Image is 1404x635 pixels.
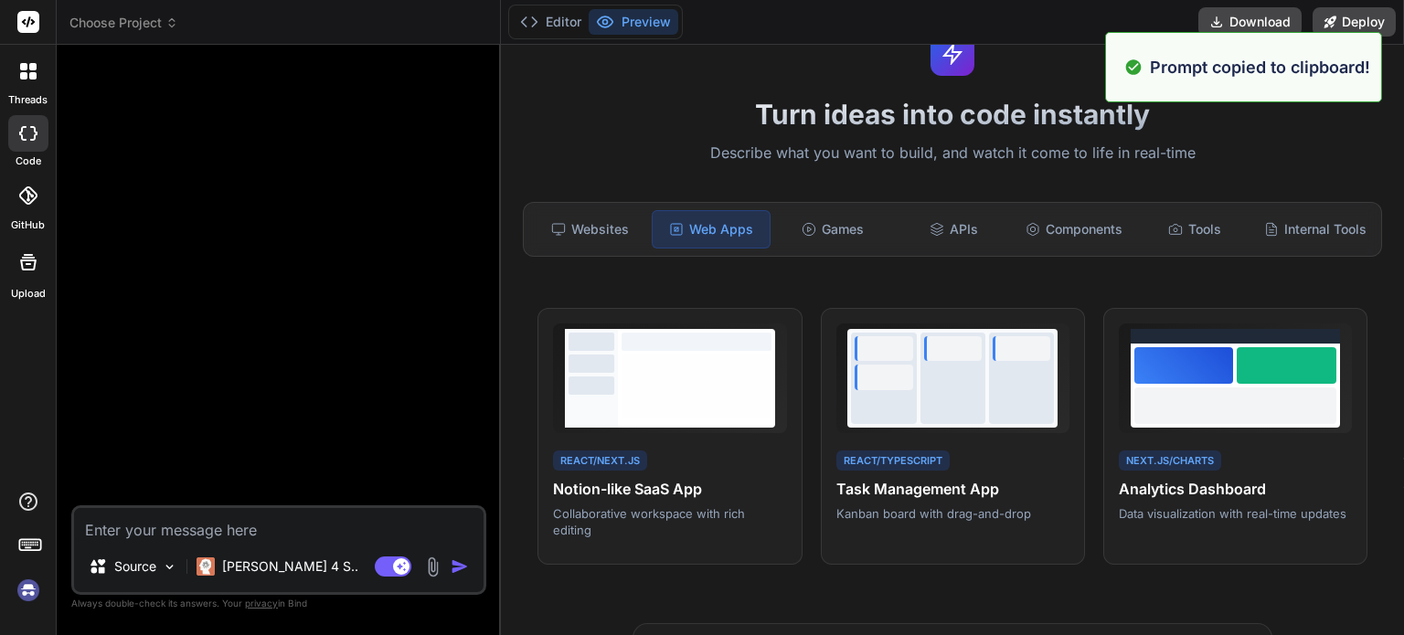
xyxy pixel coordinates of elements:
img: attachment [422,556,443,577]
label: Upload [11,286,46,302]
div: Web Apps [652,210,771,249]
h4: Task Management App [836,478,1069,500]
span: Choose Project [69,14,178,32]
button: Preview [589,9,678,35]
h4: Notion-like SaaS App [553,478,786,500]
button: Editor [513,9,589,35]
h1: Turn ideas into code instantly [512,98,1393,131]
label: code [16,153,41,169]
p: Prompt copied to clipboard! [1150,55,1370,79]
div: Internal Tools [1257,210,1374,249]
div: Websites [531,210,648,249]
div: Games [774,210,891,249]
img: Pick Models [162,559,177,575]
span: privacy [245,598,278,609]
div: React/Next.js [553,450,647,471]
p: Collaborative workspace with rich editing [553,505,786,538]
img: signin [13,575,44,606]
div: APIs [895,210,1012,249]
p: [PERSON_NAME] 4 S.. [222,557,358,576]
div: React/TypeScript [836,450,950,471]
div: Next.js/Charts [1119,450,1221,471]
img: icon [451,557,469,576]
img: alert [1124,55,1143,79]
button: Deploy [1313,7,1396,37]
button: Download [1198,7,1302,37]
p: Data visualization with real-time updates [1119,505,1352,522]
p: Kanban board with drag-and-drop [836,505,1069,522]
p: Describe what you want to build, and watch it come to life in real-time [512,142,1393,165]
div: Components [1016,210,1133,249]
div: Tools [1136,210,1253,249]
img: Claude 4 Sonnet [197,557,215,576]
p: Source [114,557,156,576]
h4: Analytics Dashboard [1119,478,1352,500]
p: Always double-check its answers. Your in Bind [71,595,486,612]
label: threads [8,92,48,108]
label: GitHub [11,217,45,233]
